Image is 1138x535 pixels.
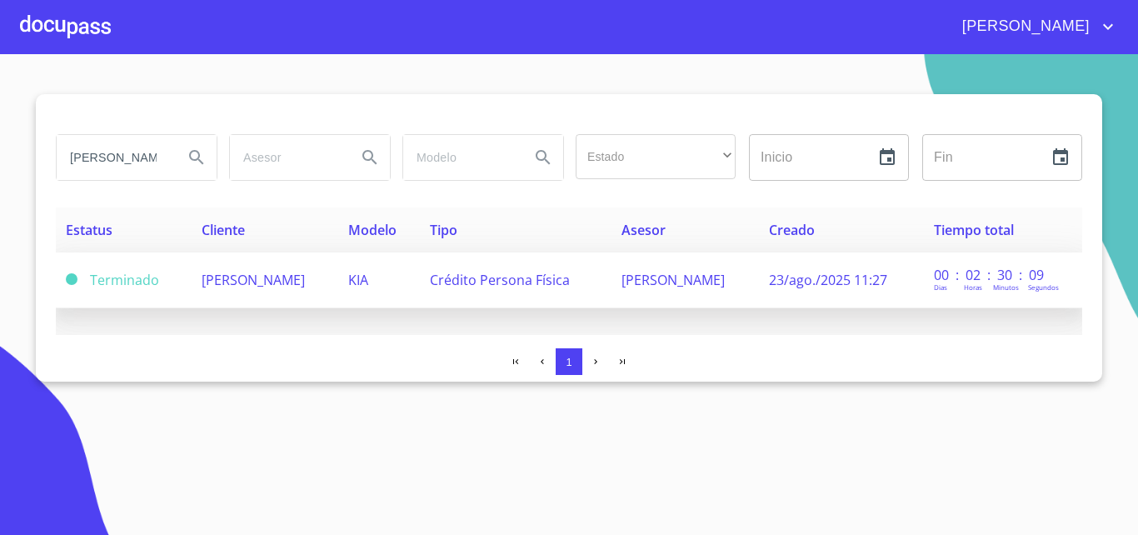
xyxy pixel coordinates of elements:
[934,266,1046,284] p: 00 : 02 : 30 : 09
[348,271,368,289] span: KIA
[90,271,159,289] span: Terminado
[202,271,305,289] span: [PERSON_NAME]
[950,13,1098,40] span: [PERSON_NAME]
[430,271,570,289] span: Crédito Persona Física
[177,137,217,177] button: Search
[348,221,397,239] span: Modelo
[430,221,457,239] span: Tipo
[1028,282,1059,292] p: Segundos
[556,348,582,375] button: 1
[993,282,1019,292] p: Minutos
[934,282,947,292] p: Dias
[621,271,725,289] span: [PERSON_NAME]
[769,221,815,239] span: Creado
[66,221,112,239] span: Estatus
[523,137,563,177] button: Search
[230,135,343,180] input: search
[934,221,1014,239] span: Tiempo total
[950,13,1118,40] button: account of current user
[66,273,77,285] span: Terminado
[964,282,982,292] p: Horas
[621,221,666,239] span: Asesor
[769,271,887,289] span: 23/ago./2025 11:27
[576,134,736,179] div: ​
[202,221,245,239] span: Cliente
[57,135,170,180] input: search
[350,137,390,177] button: Search
[566,356,571,368] span: 1
[403,135,517,180] input: search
